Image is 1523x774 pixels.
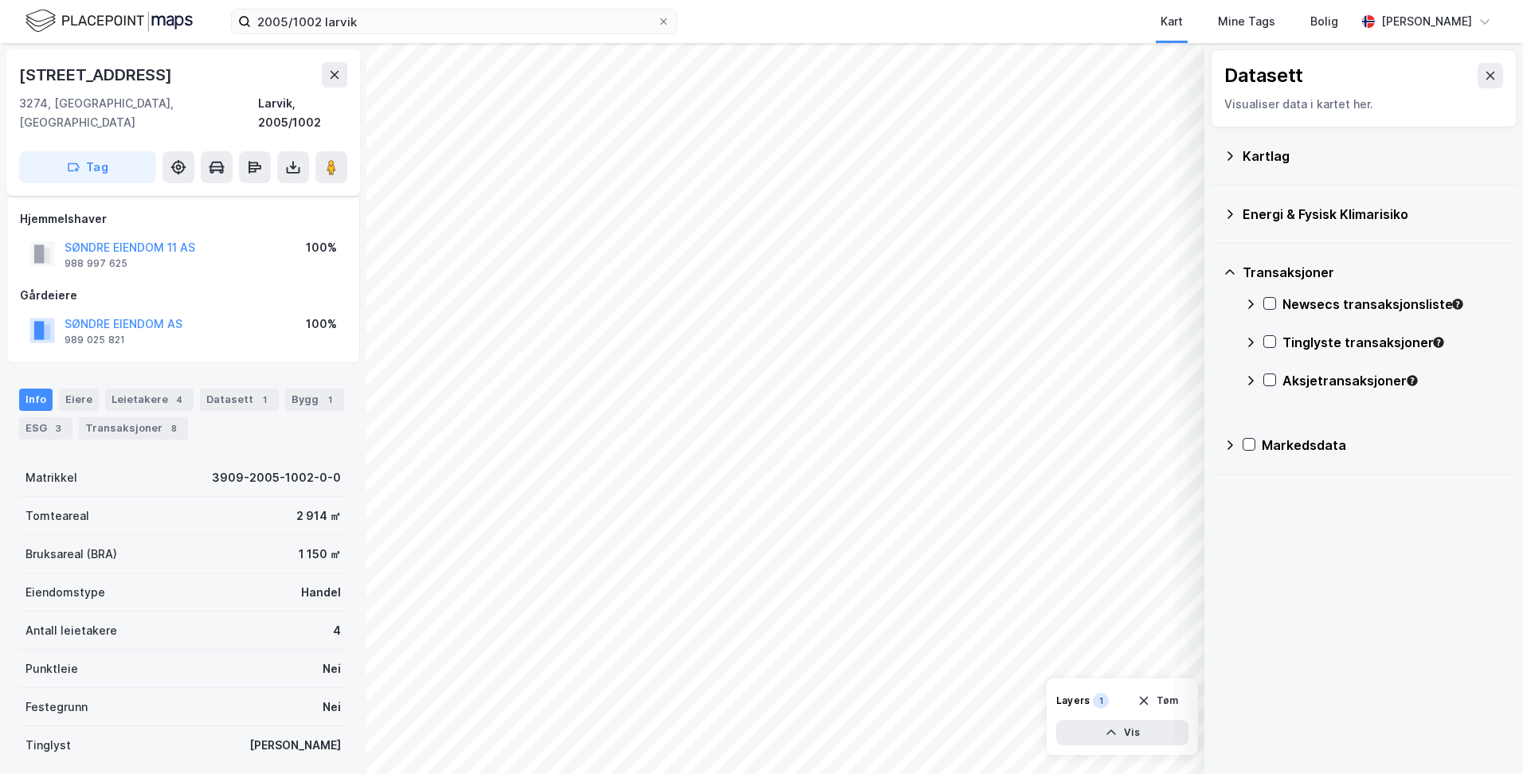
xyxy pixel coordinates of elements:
[1243,263,1504,282] div: Transaksjoner
[171,392,187,408] div: 4
[25,7,193,35] img: logo.f888ab2527a4732fd821a326f86c7f29.svg
[19,62,175,88] div: [STREET_ADDRESS]
[25,506,89,526] div: Tomteareal
[333,621,341,640] div: 4
[1243,205,1504,224] div: Energi & Fysisk Klimarisiko
[301,583,341,602] div: Handel
[50,420,66,436] div: 3
[1224,95,1503,114] div: Visualiser data i kartet her.
[166,420,182,436] div: 8
[59,389,99,411] div: Eiere
[25,583,105,602] div: Eiendomstype
[19,151,156,183] button: Tag
[1127,688,1188,713] button: Tøm
[296,506,341,526] div: 2 914 ㎡
[323,659,341,678] div: Nei
[19,389,53,411] div: Info
[25,621,117,640] div: Antall leietakere
[19,94,258,132] div: 3274, [GEOGRAPHIC_DATA], [GEOGRAPHIC_DATA]
[25,736,71,755] div: Tinglyst
[200,389,279,411] div: Datasett
[1243,147,1504,166] div: Kartlag
[1443,698,1523,774] div: Kontrollprogram for chat
[79,417,188,440] div: Transaksjoner
[1443,698,1523,774] iframe: Chat Widget
[20,286,346,305] div: Gårdeiere
[323,698,341,717] div: Nei
[1224,63,1303,88] div: Datasett
[1093,693,1109,709] div: 1
[285,389,344,411] div: Bygg
[322,392,338,408] div: 1
[25,468,77,487] div: Matrikkel
[256,392,272,408] div: 1
[251,10,657,33] input: Søk på adresse, matrikkel, gårdeiere, leietakere eller personer
[25,698,88,717] div: Festegrunn
[1405,373,1419,388] div: Tooltip anchor
[19,417,72,440] div: ESG
[1161,12,1183,31] div: Kart
[65,334,125,346] div: 989 025 821
[105,389,194,411] div: Leietakere
[306,315,337,334] div: 100%
[1381,12,1472,31] div: [PERSON_NAME]
[1056,720,1188,745] button: Vis
[1431,335,1446,350] div: Tooltip anchor
[65,257,127,270] div: 988 997 625
[25,545,117,564] div: Bruksareal (BRA)
[299,545,341,564] div: 1 150 ㎡
[306,238,337,257] div: 100%
[1282,371,1504,390] div: Aksjetransaksjoner
[20,209,346,229] div: Hjemmelshaver
[1218,12,1275,31] div: Mine Tags
[1451,297,1465,311] div: Tooltip anchor
[1056,694,1090,707] div: Layers
[258,94,347,132] div: Larvik, 2005/1002
[249,736,341,755] div: [PERSON_NAME]
[212,468,341,487] div: 3909-2005-1002-0-0
[25,659,78,678] div: Punktleie
[1282,295,1504,314] div: Newsecs transaksjonsliste
[1310,12,1338,31] div: Bolig
[1282,333,1504,352] div: Tinglyste transaksjoner
[1262,436,1504,455] div: Markedsdata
